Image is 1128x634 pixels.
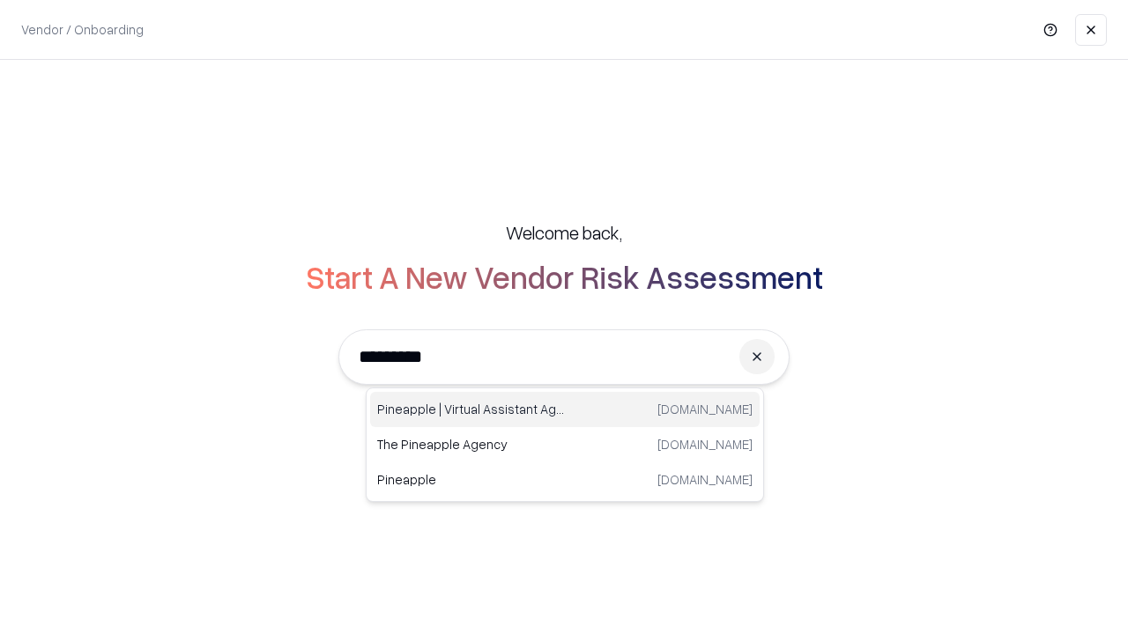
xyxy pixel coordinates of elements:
[366,387,764,502] div: Suggestions
[377,400,565,418] p: Pineapple | Virtual Assistant Agency
[506,220,622,245] h5: Welcome back,
[657,400,753,418] p: [DOMAIN_NAME]
[657,435,753,453] p: [DOMAIN_NAME]
[306,259,823,294] h2: Start A New Vendor Risk Assessment
[377,470,565,489] p: Pineapple
[377,435,565,453] p: The Pineapple Agency
[21,20,144,39] p: Vendor / Onboarding
[657,470,753,489] p: [DOMAIN_NAME]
